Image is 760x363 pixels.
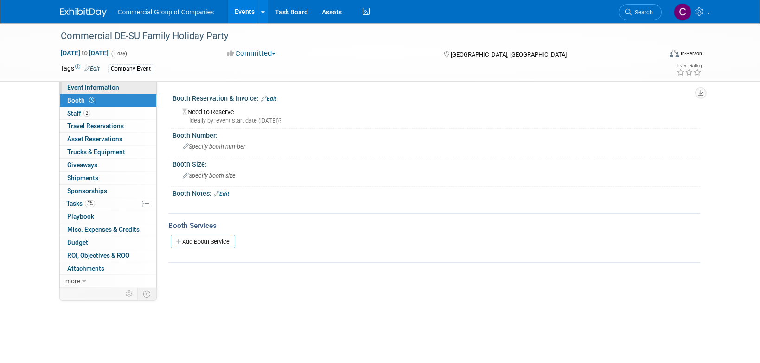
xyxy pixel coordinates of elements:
[619,4,662,20] a: Search
[67,110,90,117] span: Staff
[60,185,156,197] a: Sponsorships
[183,143,245,150] span: Specify booth number
[118,8,214,16] span: Commercial Group of Companies
[66,200,95,207] span: Tasks
[172,157,700,169] div: Booth Size:
[67,187,107,194] span: Sponsorships
[67,148,125,156] span: Trucks & Equipment
[67,252,129,259] span: ROI, Objectives & ROO
[85,200,95,207] span: 5%
[108,64,153,74] div: Company Event
[87,97,96,104] span: Booth not reserved yet
[60,275,156,287] a: more
[60,146,156,158] a: Trucks & Equipment
[680,50,702,57] div: In-Person
[60,120,156,132] a: Travel Reservations
[65,277,80,285] span: more
[677,64,702,68] div: Event Rating
[80,49,89,57] span: to
[60,94,156,107] a: Booth
[67,239,88,246] span: Budget
[57,28,648,45] div: Commercial DE-SU Family Holiday Party
[67,122,124,130] span: Travel Reservations
[60,210,156,223] a: Playbook
[60,262,156,275] a: Attachments
[60,107,156,120] a: Staff2
[121,288,138,300] td: Personalize Event Tab Strip
[60,223,156,236] a: Misc. Expenses & Credits
[451,51,567,58] span: [GEOGRAPHIC_DATA], [GEOGRAPHIC_DATA]
[60,64,100,74] td: Tags
[261,96,276,102] a: Edit
[60,172,156,184] a: Shipments
[67,265,104,272] span: Attachments
[67,97,96,104] span: Booth
[607,48,703,62] div: Event Format
[67,174,98,181] span: Shipments
[60,249,156,262] a: ROI, Objectives & ROO
[60,49,109,57] span: [DATE] [DATE]
[172,187,700,199] div: Booth Notes:
[168,220,700,231] div: Booth Services
[179,105,693,125] div: Need to Reserve
[171,235,235,248] a: Add Booth Service
[60,197,156,210] a: Tasks5%
[67,135,122,143] span: Asset Reservations
[60,236,156,249] a: Budget
[60,159,156,171] a: Giveaways
[214,191,229,197] a: Edit
[60,81,156,94] a: Event Information
[224,49,279,58] button: Committed
[84,65,100,72] a: Edit
[674,3,691,21] img: Cole Mattern
[67,226,140,233] span: Misc. Expenses & Credits
[172,129,700,140] div: Booth Number:
[60,133,156,145] a: Asset Reservations
[110,51,127,57] span: (1 day)
[137,288,156,300] td: Toggle Event Tabs
[83,110,90,117] span: 2
[67,84,119,91] span: Event Information
[670,50,679,57] img: Format-Inperson.png
[172,91,700,104] div: Booth Reservation & Invoice:
[67,213,94,220] span: Playbook
[183,172,236,179] span: Specify booth size
[67,161,97,169] span: Giveaways
[632,9,653,16] span: Search
[182,117,693,125] div: Ideally by: event start date ([DATE])?
[60,8,107,17] img: ExhibitDay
